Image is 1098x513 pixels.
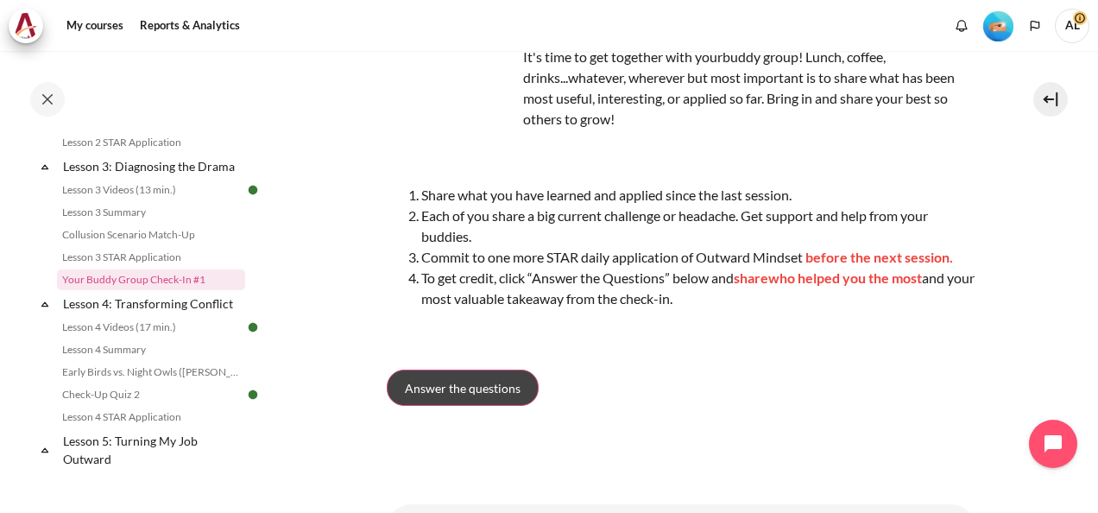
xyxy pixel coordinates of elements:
span: . [950,249,953,265]
a: Lesson 4 Summary [57,339,245,360]
a: Answer the questions [387,370,539,406]
a: Check-Up Quiz 2 [57,384,245,405]
img: Done [245,320,261,335]
a: Lesson 3 Videos (13 min.) [57,180,245,200]
span: Collapse [36,158,54,175]
div: Level #2 [983,9,1013,41]
a: Lesson 4: Transforming Conflict [60,292,245,315]
div: Show notification window with no new notifications [949,13,975,39]
a: Reports & Analytics [134,9,246,43]
li: To get credit, click “Answer the Questions” below and and your most valuable takeaway from the ch... [421,268,975,309]
span: AL [1055,9,1089,43]
span: Each of you share a big current challenge or headache. Get support and help from your buddies. [421,207,928,244]
span: share [734,269,768,286]
a: User menu [1055,9,1089,43]
li: Share what you have learned and applied since the last session. [421,185,975,206]
a: Lesson 4 STAR Application [57,407,245,427]
span: Answer the questions [405,379,521,397]
img: dfr [387,19,516,149]
span: Collapse [36,441,54,459]
span: It's time to get together with your [523,48,723,65]
a: Your Buddy Group Check-In #1 [57,269,245,290]
img: Done [245,182,261,198]
a: My courses [60,9,129,43]
img: Done [245,387,261,402]
li: Commit to one more STAR daily application of Outward Mindset [421,247,975,268]
a: Early Birds vs. Night Owls ([PERSON_NAME]'s Story) [57,362,245,383]
a: Level #2 [976,9,1020,41]
span: Collapse [36,295,54,313]
span: who helped you the most [768,269,922,286]
a: Lesson 3 STAR Application [57,247,245,268]
p: buddy group! Lunch, coffee, drinks...whatever, wherever but most important is to share what has b... [387,47,975,130]
a: Collusion Scenario Match-Up [57,225,245,245]
a: Lesson 2 STAR Application [57,132,245,153]
a: Lesson 3: Diagnosing the Drama [60,155,245,178]
a: Lesson 5: Turning My Job Outward [60,429,245,471]
button: Languages [1022,13,1048,39]
img: Architeck [14,13,38,39]
a: Lesson 3 Summary [57,202,245,223]
a: Lesson 4 Videos (17 min.) [57,317,245,338]
span: before the next session [805,249,950,265]
a: Architeck Architeck [9,9,52,43]
img: Level #2 [983,11,1013,41]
